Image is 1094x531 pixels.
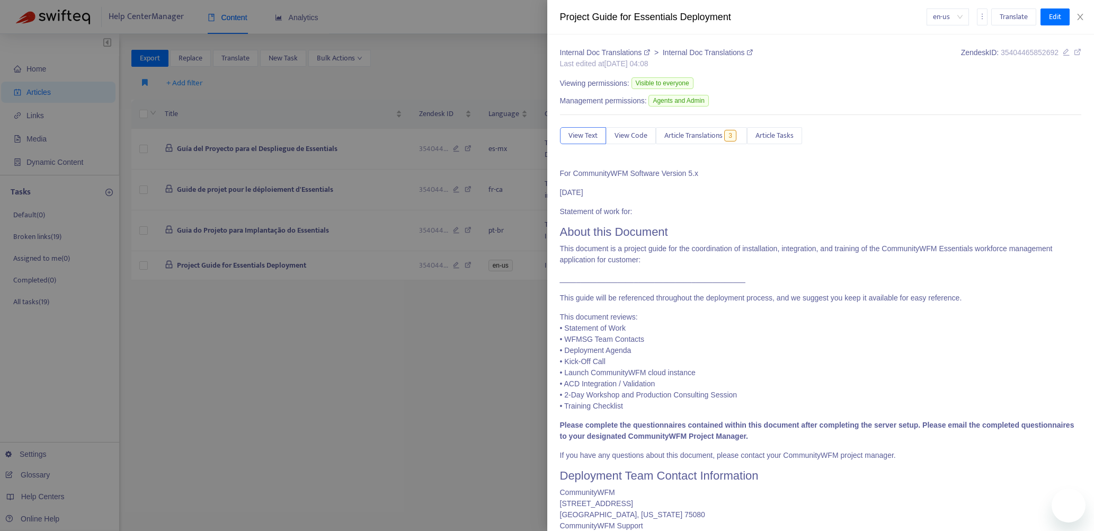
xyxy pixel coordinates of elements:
[560,48,653,57] a: Internal Doc Translations
[560,450,1082,461] p: If you have any questions about this document, please contact your CommunityWFM project manager.
[977,8,988,25] button: more
[568,130,598,141] span: View Text
[560,168,1082,179] p: For CommunityWFM Software Version 5.x
[632,77,693,89] span: Visible to everyone
[560,78,629,89] span: Viewing permissions:
[1076,13,1084,21] span: close
[1001,48,1059,57] span: 35404465852692
[1052,489,1086,523] iframe: Button to launch messaging window
[560,273,1082,285] p: _____________________________________________
[1040,8,1070,25] button: Edit
[663,48,753,57] a: Internal Doc Translations
[560,469,1082,483] h1: Deployment Team Contact Information
[560,293,1082,304] p: This guide will be referenced throughout the deployment process, and we suggest you keep it avail...
[560,10,927,24] div: Project Guide for Essentials Deployment
[724,130,736,141] span: 3
[656,127,747,144] button: Article Translations3
[560,421,1074,440] strong: Please complete the questionnaires contained within this document after completing the server set...
[560,58,753,69] div: Last edited at [DATE] 04:08
[560,243,1082,265] p: This document is a project guide for the coordination of installation, integration, and training ...
[991,8,1036,25] button: Translate
[755,130,794,141] span: Article Tasks
[1000,11,1028,23] span: Translate
[615,130,647,141] span: View Code
[560,509,1082,520] div: [GEOGRAPHIC_DATA], [US_STATE] 75080
[979,13,986,20] span: more
[560,47,753,58] div: >
[560,187,1082,198] p: [DATE]
[560,498,1082,509] div: [STREET_ADDRESS]
[747,127,802,144] button: Article Tasks
[560,487,1082,498] div: CommunityWFM
[1073,12,1088,22] button: Close
[560,225,1082,239] h1: About this Document
[933,9,963,25] span: en-us
[560,127,606,144] button: View Text
[664,130,723,141] span: Article Translations
[1049,11,1061,23] span: Edit
[961,47,1081,69] div: Zendesk ID:
[606,127,656,144] button: View Code
[560,312,1082,412] p: This document reviews: • Statement of Work • WFMSG Team Contacts • Deployment Agenda • Kick-Off C...
[648,95,708,107] span: Agents and Admin
[560,206,1082,217] p: Statement of work for:
[560,95,647,107] span: Management permissions:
